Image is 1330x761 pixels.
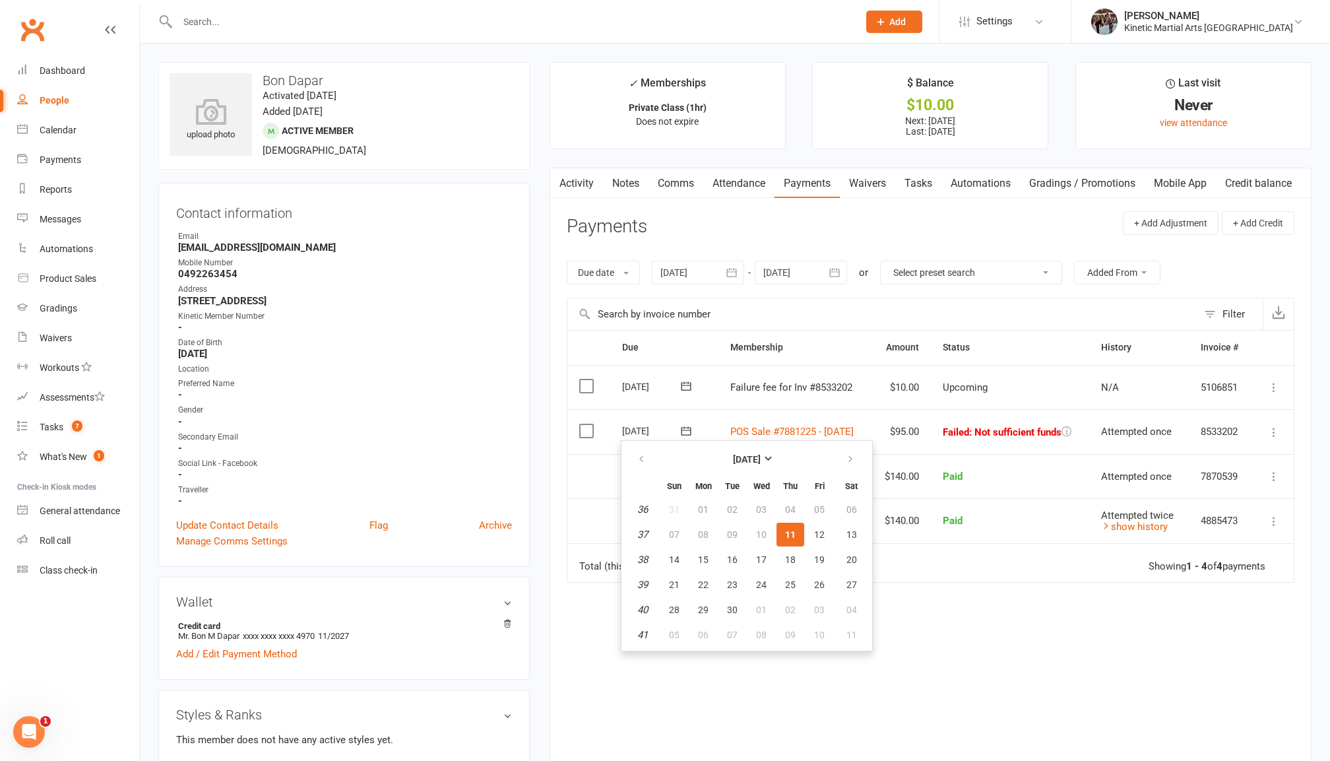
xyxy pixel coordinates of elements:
[178,484,512,496] div: Traveller
[814,630,825,640] span: 10
[1186,560,1207,572] strong: 1 - 4
[1189,365,1252,410] td: 5106851
[941,168,1020,199] a: Automations
[176,533,288,549] a: Manage Comms Settings
[835,548,868,572] button: 20
[814,605,825,615] span: 03
[40,125,77,135] div: Calendar
[176,708,512,722] h3: Styles & Ranks
[94,450,104,461] span: 1
[178,442,512,454] strong: -
[969,426,1061,438] span: : Not sufficient funds
[815,481,825,491] small: Friday
[178,404,512,416] div: Gender
[718,598,746,622] button: 30
[871,409,931,454] td: $95.00
[17,496,139,526] a: General attendance kiosk mode
[718,573,746,597] button: 23
[17,413,139,442] a: Tasks 7
[40,65,85,76] div: Dashboard
[846,554,857,565] span: 20
[669,579,680,590] span: 21
[669,630,680,640] span: 05
[17,205,139,234] a: Messages
[931,331,1089,364] th: Status
[1101,521,1168,533] a: show history
[814,554,825,565] span: 19
[17,234,139,264] a: Automations
[785,605,796,615] span: 02
[835,523,868,546] button: 13
[610,331,718,364] th: Due
[17,86,139,116] a: People
[660,623,688,647] button: 05
[282,125,354,136] span: Active member
[176,201,512,220] h3: Contact information
[579,561,761,572] div: Total (this page only): of
[178,431,512,444] div: Secondary Email
[567,216,647,237] h3: Payments
[178,257,512,269] div: Mobile Number
[840,168,895,199] a: Waivers
[776,598,804,622] button: 02
[747,623,775,647] button: 08
[1101,510,1174,521] span: Attempted twice
[17,442,139,472] a: What's New1
[866,11,922,33] button: Add
[1123,211,1219,235] button: + Add Adjustment
[178,268,512,280] strong: 0492263454
[814,529,825,540] span: 12
[845,481,858,491] small: Saturday
[806,523,833,546] button: 12
[178,495,512,507] strong: -
[718,623,746,647] button: 07
[629,102,707,113] strong: Private Class (1hr)
[727,554,738,565] span: 16
[756,605,767,615] span: 01
[1149,561,1265,572] div: Showing of payments
[846,605,857,615] span: 04
[689,573,717,597] button: 22
[660,598,688,622] button: 28
[40,392,105,403] div: Assessments
[17,56,139,86] a: Dashboard
[170,98,252,142] div: upload photo
[40,716,51,727] span: 1
[637,629,648,641] em: 41
[16,13,49,46] a: Clubworx
[871,331,931,364] th: Amount
[40,184,72,195] div: Reports
[1124,22,1293,34] div: Kinetic Martial Arts [GEOGRAPHIC_DATA]
[243,631,315,641] span: xxxx xxxx xxxx 4970
[1020,168,1145,199] a: Gradings / Promotions
[669,605,680,615] span: 28
[178,621,505,631] strong: Credit card
[263,90,336,102] time: Activated [DATE]
[727,605,738,615] span: 30
[835,573,868,597] button: 27
[176,517,278,533] a: Update Contact Details
[637,579,648,591] em: 39
[698,605,709,615] span: 29
[479,517,512,533] a: Archive
[660,573,688,597] button: 21
[174,13,849,31] input: Search...
[889,17,906,27] span: Add
[669,554,680,565] span: 14
[318,631,349,641] span: 11/2027
[1074,261,1160,284] button: Added From
[649,168,703,199] a: Comms
[40,333,72,343] div: Waivers
[835,598,868,622] button: 04
[1189,454,1252,499] td: 7870539
[846,529,857,540] span: 13
[40,535,71,546] div: Roll call
[703,168,775,199] a: Attendance
[178,242,512,253] strong: [EMAIL_ADDRESS][DOMAIN_NAME]
[622,376,683,397] div: [DATE]
[785,630,796,640] span: 09
[895,168,941,199] a: Tasks
[1189,498,1252,543] td: 4885473
[176,732,512,748] p: This member does not have any active styles yet.
[178,230,512,243] div: Email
